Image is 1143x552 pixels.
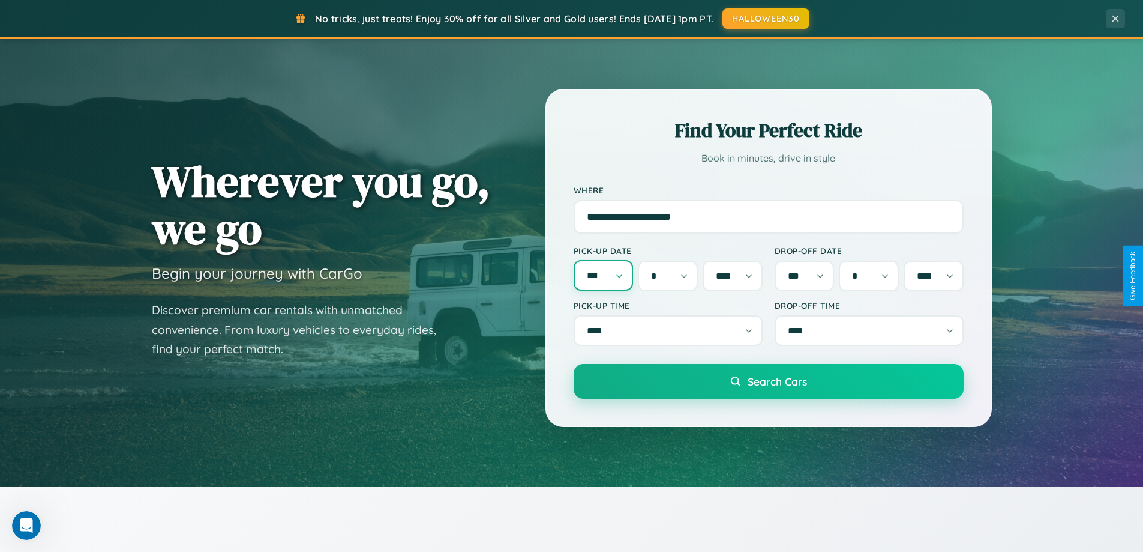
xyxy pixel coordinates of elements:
label: Drop-off Time [775,300,964,311]
button: HALLOWEEN30 [722,8,809,29]
p: Discover premium car rentals with unmatched convenience. From luxury vehicles to everyday rides, ... [152,300,452,359]
span: No tricks, just treats! Enjoy 30% off for all Silver and Gold users! Ends [DATE] 1pm PT. [315,13,713,25]
h2: Find Your Perfect Ride [574,117,964,144]
label: Where [574,185,964,195]
label: Pick-up Time [574,300,763,311]
span: Search Cars [748,375,807,388]
button: Search Cars [574,364,964,399]
iframe: Intercom live chat [12,511,41,540]
h3: Begin your journey with CarGo [152,264,362,282]
label: Pick-up Date [574,246,763,256]
label: Drop-off Date [775,246,964,256]
p: Book in minutes, drive in style [574,150,964,167]
div: Give Feedback [1129,252,1137,300]
h1: Wherever you go, we go [152,157,490,252]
